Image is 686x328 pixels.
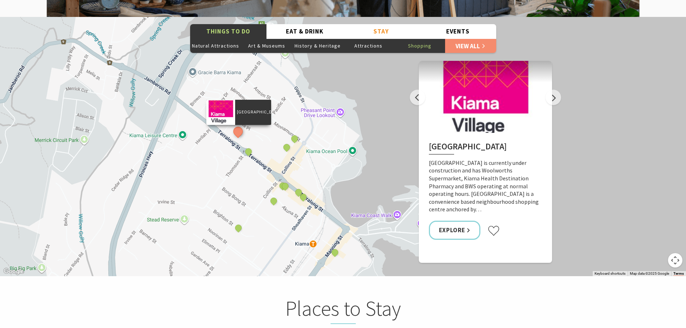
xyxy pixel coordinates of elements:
[2,267,26,276] img: Google
[280,182,290,191] button: See detail about Belinda Doyle
[2,267,26,276] a: Open this area in Google Maps (opens a new window)
[202,296,484,324] h2: Places to Stay
[595,271,626,276] button: Keyboard shortcuts
[235,109,271,116] p: [GEOGRAPHIC_DATA]
[630,271,669,275] span: Map data ©2025 Google
[330,248,340,257] button: See detail about Bombo Clothing Co
[429,221,481,240] a: Explore
[241,39,292,53] button: Art & Museums
[429,141,542,154] h2: [GEOGRAPHIC_DATA]
[299,192,308,202] button: See detail about The Bookshop Kiama
[343,24,420,39] button: Stay
[343,39,394,53] button: Attractions
[266,24,343,39] button: Eat & Drink
[420,24,496,39] button: Events
[394,39,445,53] button: Shopping
[231,125,245,138] button: See detail about Kiama Village
[190,24,267,39] button: Things To Do
[282,143,291,152] button: See detail about The Collective Beat - Kiama
[488,225,500,236] button: Click to favourite Kiama Village
[244,147,253,157] button: See detail about Sara Handmade Jewellery
[294,188,303,197] button: See detail about Kiama Toy World
[668,253,682,268] button: Map camera controls
[410,90,425,105] button: Previous
[673,271,684,276] a: Terms (opens in new tab)
[429,159,542,214] p: [GEOGRAPHIC_DATA] is currently under construction and has Woolworths Supermarket, Kiama Health De...
[292,39,343,53] button: History & Heritage
[445,39,496,53] a: View All
[234,223,243,233] button: See detail about Historic Terrace Houses, Kiama
[269,196,278,206] button: See detail about Kiama Ceramic Art Studio - Teaching and Making Ceramics
[546,90,561,105] button: Next
[290,134,299,143] button: See detail about Kiama Cycles and Sports
[190,39,241,53] button: Natural Attractions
